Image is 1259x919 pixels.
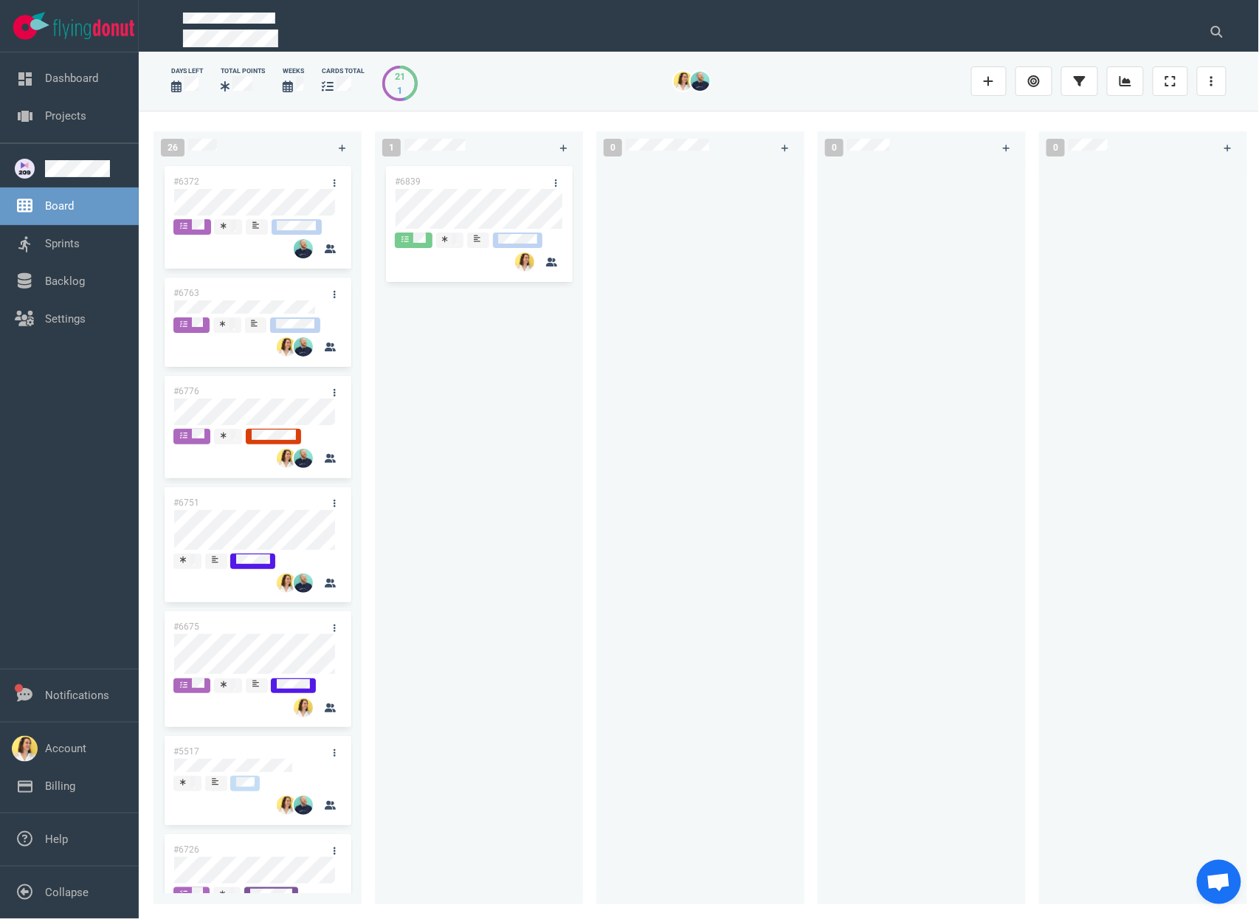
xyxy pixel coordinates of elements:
[294,796,313,815] img: 26
[382,139,401,156] span: 1
[691,72,710,91] img: 26
[277,796,296,815] img: 26
[173,746,199,757] a: #5517
[173,844,199,855] a: #6726
[221,66,265,76] div: Total Points
[294,574,313,593] img: 26
[45,109,86,123] a: Projects
[45,72,98,85] a: Dashboard
[277,449,296,468] img: 26
[45,689,109,702] a: Notifications
[45,312,86,326] a: Settings
[395,83,405,97] div: 1
[173,498,199,508] a: #6751
[45,742,86,755] a: Account
[294,698,313,717] img: 26
[322,66,365,76] div: cards total
[173,386,199,396] a: #6776
[294,449,313,468] img: 26
[277,574,296,593] img: 26
[294,239,313,258] img: 26
[45,779,75,793] a: Billing
[294,337,313,357] img: 26
[283,66,304,76] div: Weeks
[45,199,74,213] a: Board
[173,176,199,187] a: #6372
[173,288,199,298] a: #6763
[1046,139,1065,156] span: 0
[171,66,203,76] div: days left
[45,833,68,846] a: Help
[45,237,80,250] a: Sprints
[395,69,405,83] div: 21
[277,337,296,357] img: 26
[45,886,89,899] a: Collapse
[53,19,134,39] img: Flying Donut text logo
[825,139,844,156] span: 0
[674,72,693,91] img: 26
[515,252,534,272] img: 26
[45,275,85,288] a: Backlog
[173,622,199,632] a: #6675
[1197,860,1241,904] div: Ouvrir le chat
[161,139,184,156] span: 26
[604,139,622,156] span: 0
[395,176,421,187] a: #6839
